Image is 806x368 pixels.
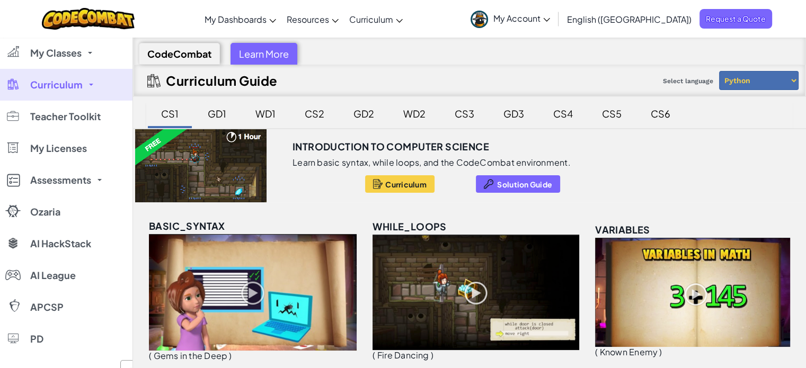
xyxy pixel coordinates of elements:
[595,346,598,357] span: (
[567,14,692,25] span: English ([GEOGRAPHIC_DATA])
[373,235,579,350] img: while_loops_unlocked.png
[595,238,790,347] img: variables_unlocked.png
[281,5,344,33] a: Resources
[293,139,489,155] h3: Introduction to Computer Science
[600,346,658,357] span: Known Enemy
[245,101,286,126] div: WD1
[471,11,488,28] img: avatar
[287,14,329,25] span: Resources
[465,2,555,35] a: My Account
[640,101,681,126] div: CS6
[595,223,650,236] span: variables
[543,101,583,126] div: CS4
[42,8,135,30] img: CodeCombat logo
[30,271,76,280] span: AI League
[149,350,152,361] span: (
[659,346,662,357] span: )
[166,73,278,88] h2: Curriculum Guide
[153,350,227,361] span: Gems in the Deep
[229,350,232,361] span: )
[497,180,552,189] span: Solution Guide
[30,207,60,217] span: Ozaria
[493,101,535,126] div: GD3
[30,175,91,185] span: Assessments
[699,9,772,29] a: Request a Quote
[393,101,436,126] div: WD2
[659,73,718,89] span: Select language
[149,234,357,351] img: basic_syntax_unlocked.png
[431,349,433,361] span: )
[343,101,385,126] div: GD2
[385,180,427,189] span: Curriculum
[30,48,82,58] span: My Classes
[30,143,87,153] span: My Licenses
[30,239,91,248] span: AI HackStack
[373,220,446,232] span: while_loops
[373,349,375,361] span: (
[150,101,189,126] div: CS1
[139,43,220,65] div: CodeCombat
[444,101,485,126] div: CS3
[199,5,281,33] a: My Dashboards
[205,14,267,25] span: My Dashboards
[147,74,161,87] img: IconCurriculumGuide.svg
[365,175,435,193] button: Curriculum
[377,349,429,361] span: Fire Dancing
[293,157,571,168] p: Learn basic syntax, while loops, and the CodeCombat environment.
[30,80,83,89] span: Curriculum
[591,101,632,126] div: CS5
[294,101,335,126] div: CS2
[149,220,225,232] span: basic_syntax
[231,43,297,65] div: Learn More
[562,5,697,33] a: English ([GEOGRAPHIC_DATA])
[493,13,550,24] span: My Account
[349,14,393,25] span: Curriculum
[476,175,560,193] button: Solution Guide
[197,101,237,126] div: GD1
[30,112,101,121] span: Teacher Toolkit
[344,5,408,33] a: Curriculum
